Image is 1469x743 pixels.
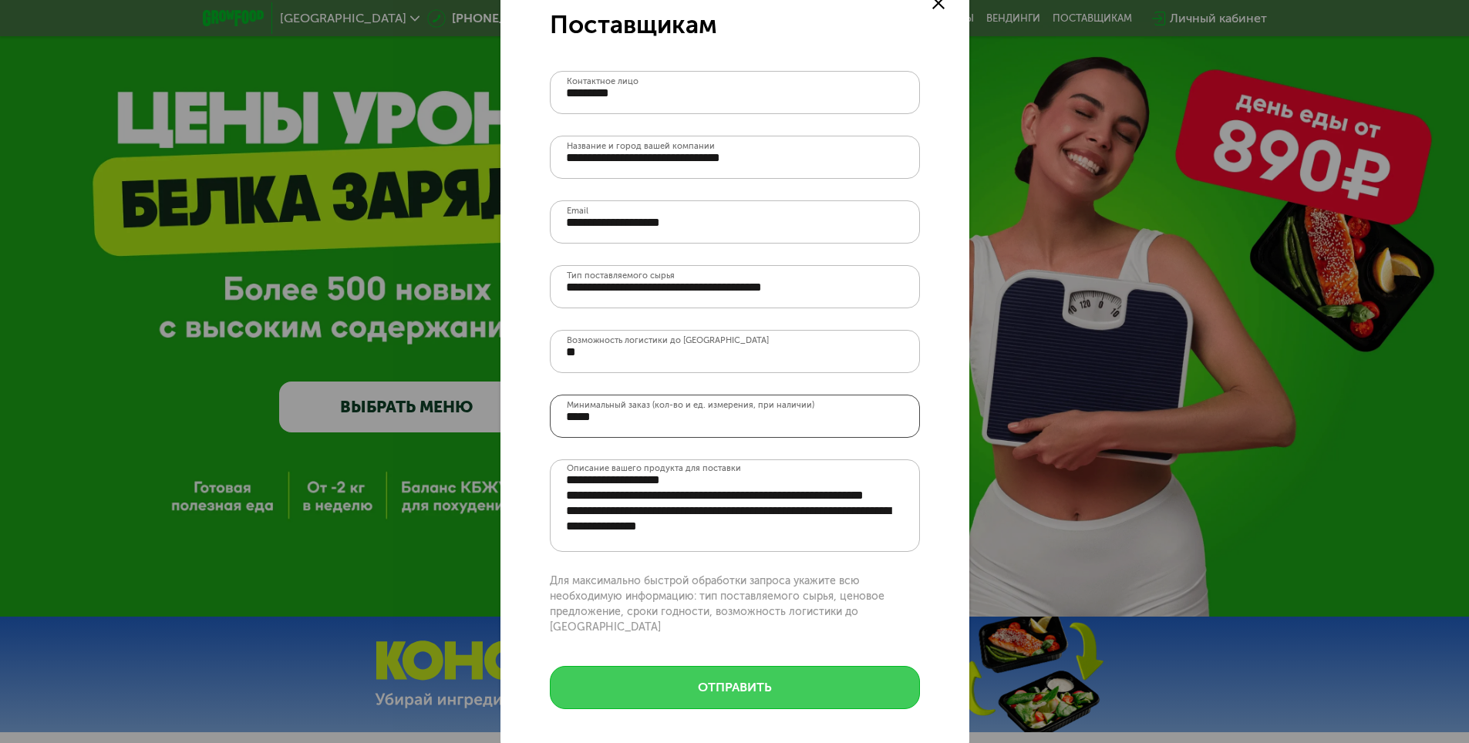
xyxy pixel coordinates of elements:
[567,461,741,476] label: Описание вашего продукта для поставки
[567,77,638,86] label: Контактное лицо
[567,271,675,280] label: Тип поставляемого сырья
[550,9,920,40] div: Поставщикам
[550,666,920,709] button: отправить
[550,573,920,635] p: Для максимально быстрой обработки запроса укажите всю необходимую информацию: тип поставляемого с...
[567,142,715,150] label: Название и город вашей компании
[567,336,769,345] label: Возможность логистики до [GEOGRAPHIC_DATA]
[567,401,814,409] label: Минимальный заказ (кол-во и ед. измерения, при наличии)
[567,207,588,215] label: Email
